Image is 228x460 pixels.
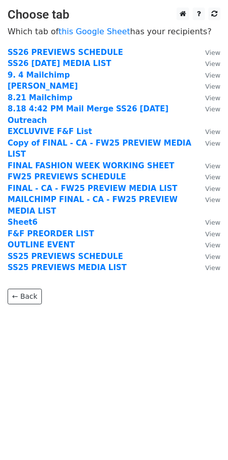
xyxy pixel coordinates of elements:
[195,82,220,91] a: View
[195,229,220,238] a: View
[195,71,220,80] a: View
[205,185,220,192] small: View
[195,263,220,272] a: View
[195,139,220,148] a: View
[195,252,220,261] a: View
[195,218,220,227] a: View
[59,27,130,36] a: this Google Sheet
[195,127,220,136] a: View
[8,59,111,68] a: SS26 [DATE] MEDIA LIST
[205,94,220,102] small: View
[195,240,220,249] a: View
[205,241,220,249] small: View
[8,8,220,22] h3: Choose tab
[8,104,168,125] a: 8.18 4:42 PM Mail Merge SS26 [DATE] Outreach
[8,127,92,136] a: EXCLUVIVE F&F List
[8,26,220,37] p: Which tab of has your recipients?
[8,161,174,170] a: FINAL FASHION WEEK WORKING SHEET
[8,172,126,181] a: FW25 PREVIEWS SCHEDULE
[195,172,220,181] a: View
[8,184,178,193] a: FINAL - CA - FW25 PREVIEW MEDIA LIST
[205,230,220,238] small: View
[205,253,220,260] small: View
[195,195,220,204] a: View
[8,289,42,304] a: ← Back
[205,264,220,272] small: View
[205,196,220,204] small: View
[205,219,220,226] small: View
[8,82,78,91] a: [PERSON_NAME]
[205,128,220,136] small: View
[8,93,73,102] a: 8.21 Mailchimp
[8,71,70,80] a: 9. 4 Mailchimp
[8,48,123,57] a: SS26 PREVIEWS SCHEDULE
[195,184,220,193] a: View
[205,162,220,170] small: View
[205,49,220,56] small: View
[195,48,220,57] a: View
[8,229,94,238] a: F&F PREORDER LIST
[195,93,220,102] a: View
[205,140,220,147] small: View
[205,72,220,79] small: View
[8,240,75,249] a: OUTLINE EVENT
[8,263,127,272] a: SS25 PREVIEWS MEDIA LIST
[205,83,220,90] small: View
[195,161,220,170] a: View
[195,59,220,68] a: View
[8,139,191,159] a: Copy of FINAL - CA - FW25 PREVIEW MEDIA LIST
[195,104,220,113] a: View
[205,60,220,68] small: View
[8,218,37,227] a: Sheet6
[205,105,220,113] small: View
[8,252,123,261] a: SS25 PREVIEWS SCHEDULE
[205,173,220,181] small: View
[8,195,178,216] a: MAILCHIMP FINAL - CA - FW25 PREVIEW MEDIA LIST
